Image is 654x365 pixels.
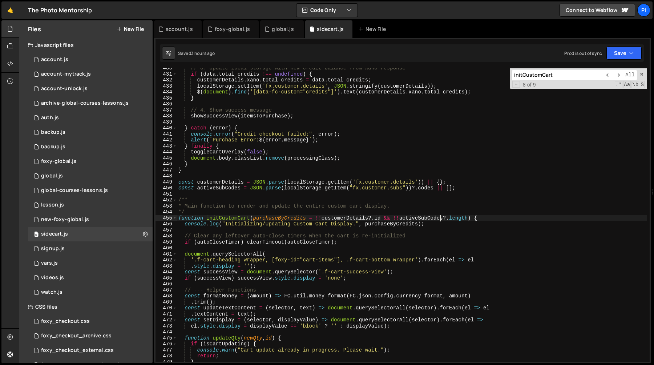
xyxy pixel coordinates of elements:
[28,256,153,270] div: 13533/38978.js
[606,47,642,60] button: Save
[156,311,177,317] div: 471
[28,169,153,183] div: 13533/39483.js
[28,6,92,15] div: The Photo Mentorship
[156,131,177,137] div: 441
[156,167,177,173] div: 447
[156,101,177,107] div: 436
[41,260,58,266] div: vars.js
[166,25,193,33] div: account.js
[28,154,153,169] div: 13533/34219.js
[41,158,76,165] div: foxy-global.js
[28,227,153,241] div: 13533/43446.js
[28,343,153,358] div: 13533/38747.css
[41,173,63,179] div: global.js
[41,245,65,252] div: signup.js
[156,149,177,155] div: 444
[156,65,177,71] div: 430
[623,70,637,80] span: Alt-Enter
[156,275,177,281] div: 465
[512,70,603,80] input: Search for
[156,119,177,125] div: 439
[41,187,108,194] div: global-courses-lessons.js
[156,269,177,275] div: 464
[28,285,153,300] div: 13533/38527.js
[156,203,177,209] div: 453
[156,347,177,353] div: 477
[156,179,177,185] div: 449
[640,81,645,88] span: Search In Selection
[156,197,177,203] div: 452
[41,85,88,92] div: account-unlock.js
[156,137,177,143] div: 442
[615,81,622,88] span: RegExp Search
[623,81,631,88] span: CaseSensitive Search
[28,314,153,329] div: 13533/38507.css
[156,257,177,263] div: 462
[156,329,177,335] div: 474
[156,281,177,287] div: 466
[28,198,153,212] div: 13533/35472.js
[512,81,520,88] span: Toggle Replace mode
[156,341,177,347] div: 476
[156,77,177,83] div: 432
[41,202,64,208] div: lesson.js
[156,245,177,251] div: 460
[28,125,153,140] div: 13533/45030.js
[215,25,250,33] div: foxy-global.js
[156,233,177,239] div: 458
[41,115,59,121] div: auth.js
[19,38,153,52] div: Javascript files
[19,300,153,314] div: CSS files
[28,140,153,154] div: 13533/45031.js
[156,353,177,359] div: 478
[191,50,215,56] div: 3 hours ago
[156,155,177,161] div: 445
[631,81,639,88] span: Whole Word Search
[156,113,177,119] div: 438
[637,4,650,17] a: Pi
[272,25,294,33] div: global.js
[156,95,177,101] div: 435
[156,227,177,233] div: 457
[117,26,144,32] button: New File
[34,232,39,238] span: 0
[317,25,344,33] div: sidecart.js
[1,1,19,19] a: 🤙
[156,185,177,191] div: 450
[156,239,177,245] div: 459
[28,329,153,343] div: 13533/44030.css
[156,263,177,269] div: 463
[156,287,177,293] div: 467
[156,191,177,197] div: 451
[41,347,114,354] div: foxy_checkout_external.css
[156,215,177,221] div: 455
[296,4,358,17] button: Code Only
[41,231,68,237] div: sidecart.js
[156,89,177,95] div: 434
[41,100,129,107] div: archive-global-courses-lessons.js
[28,270,153,285] div: 13533/42246.js
[41,56,68,63] div: account.js
[156,305,177,311] div: 470
[358,25,389,33] div: New File
[520,82,539,88] span: 8 of 9
[156,317,177,323] div: 472
[156,293,177,299] div: 468
[41,274,64,281] div: videos.js
[560,4,635,17] a: Connect to Webflow
[613,70,623,80] span: ​
[156,335,177,341] div: 475
[156,209,177,215] div: 454
[178,50,215,56] div: Saved
[156,221,177,227] div: 456
[41,318,90,325] div: foxy_checkout.css
[28,25,41,33] h2: Files
[156,251,177,257] div: 461
[28,67,153,81] div: 13533/38628.js
[156,83,177,89] div: 433
[156,161,177,167] div: 446
[156,323,177,329] div: 473
[41,333,112,339] div: foxy_checkout_archive.css
[41,289,62,296] div: watch.js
